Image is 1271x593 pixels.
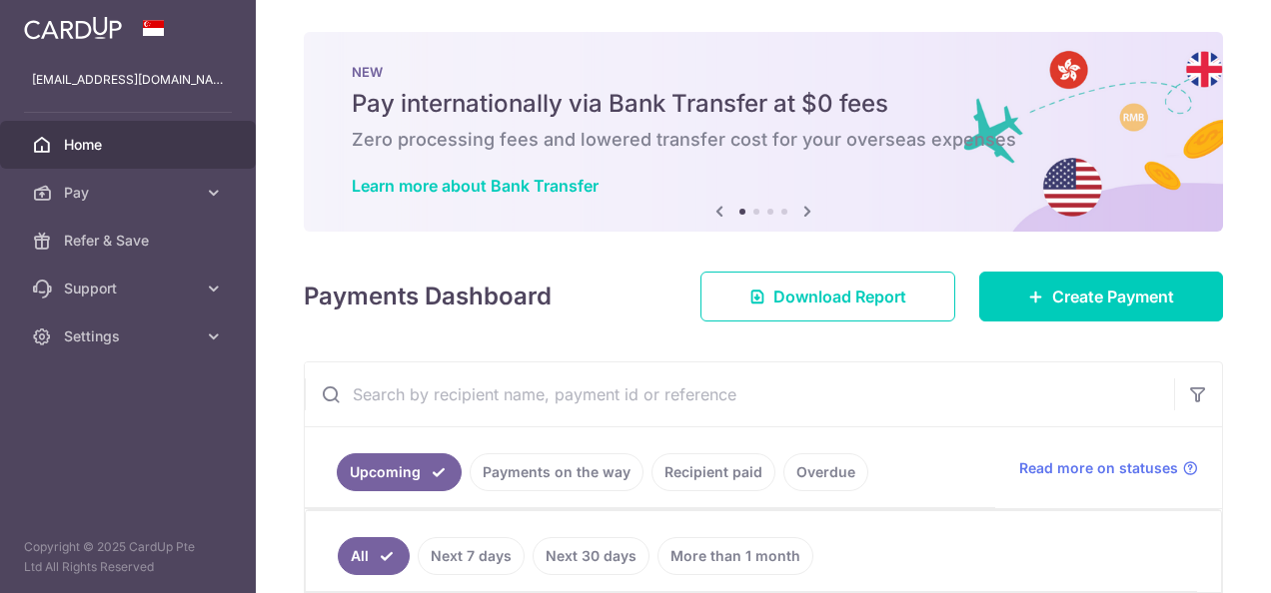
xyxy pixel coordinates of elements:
[418,537,525,575] a: Next 7 days
[700,272,955,321] a: Download Report
[64,135,196,155] span: Home
[304,279,552,314] h4: Payments Dashboard
[338,537,410,575] a: All
[1019,458,1178,478] span: Read more on statuses
[305,362,1174,426] input: Search by recipient name, payment id or reference
[352,88,1175,120] h5: Pay internationally via Bank Transfer at $0 fees
[304,32,1223,232] img: Bank transfer banner
[64,326,196,346] span: Settings
[533,537,649,575] a: Next 30 days
[352,128,1175,152] h6: Zero processing fees and lowered transfer cost for your overseas expenses
[64,183,196,203] span: Pay
[783,453,868,491] a: Overdue
[64,231,196,251] span: Refer & Save
[470,453,643,491] a: Payments on the way
[32,70,224,90] p: [EMAIL_ADDRESS][DOMAIN_NAME]
[337,453,462,491] a: Upcoming
[979,272,1223,321] a: Create Payment
[773,285,906,308] span: Download Report
[651,453,775,491] a: Recipient paid
[352,176,599,196] a: Learn more about Bank Transfer
[1019,458,1198,478] a: Read more on statuses
[24,16,122,40] img: CardUp
[657,537,813,575] a: More than 1 month
[352,64,1175,80] p: NEW
[64,279,196,298] span: Support
[1052,285,1174,308] span: Create Payment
